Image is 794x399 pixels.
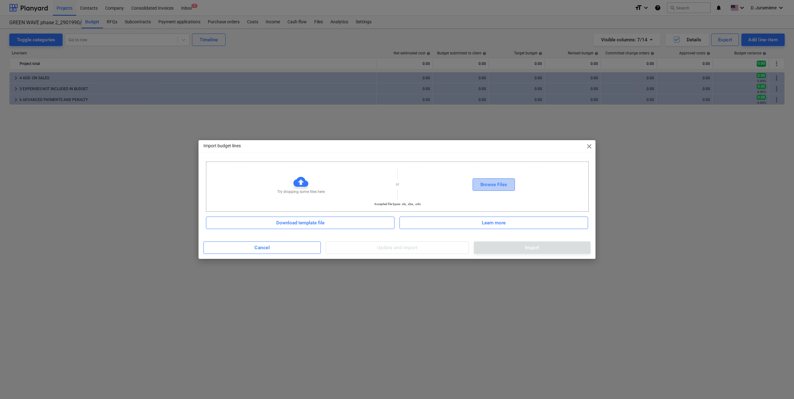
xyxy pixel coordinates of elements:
div: Browse Files [480,181,507,189]
div: Cancel [255,244,270,252]
p: Accepted file types - .xls, .xlsx, .ods [374,202,421,206]
iframe: Chat Widget [763,369,794,399]
p: Import budget lines [203,143,241,149]
span: close [586,143,593,150]
div: Try dropping some files hereorBrowse FilesAccepted file types-.xls, .xlsx, .ods [206,162,589,211]
div: Download template file [276,219,325,227]
p: Try dropping some files here [277,189,325,195]
div: Learn more [482,219,506,227]
button: Download template file [206,217,395,229]
button: Learn more [399,217,588,229]
button: Cancel [203,241,321,254]
button: Browse Files [473,178,515,191]
p: or [396,182,399,187]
